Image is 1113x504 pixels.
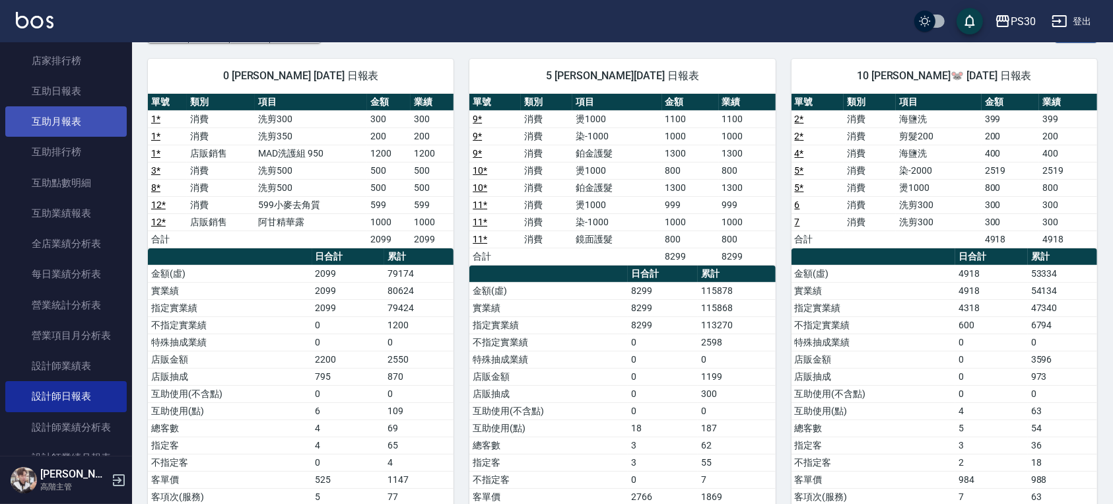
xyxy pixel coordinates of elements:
td: 鉑金護髮 [572,145,661,162]
td: 店販抽成 [792,368,956,385]
th: 日合計 [312,248,385,266]
td: 合計 [148,231,187,248]
td: 消費 [187,162,255,179]
td: 200 [982,127,1040,145]
td: 1100 [719,110,776,127]
th: 業績 [719,94,776,111]
td: 特殊抽成業績 [792,334,956,351]
td: 消費 [844,110,896,127]
td: 200 [367,127,410,145]
table: a dense table [792,94,1097,248]
td: 消費 [844,179,896,196]
button: 登出 [1046,9,1097,34]
td: 消費 [187,127,255,145]
td: 海鹽洗 [896,110,981,127]
td: 115878 [698,282,776,299]
td: 973 [1028,368,1097,385]
td: 0 [955,368,1028,385]
th: 日合計 [628,266,698,283]
td: 2099 [312,299,385,316]
td: 消費 [844,127,896,145]
td: 互助使用(不含點) [792,385,956,402]
table: a dense table [469,94,775,266]
td: 消費 [187,179,255,196]
td: 燙1000 [572,196,661,213]
td: 洗剪500 [255,179,367,196]
a: 6 [795,199,800,210]
td: 69 [384,419,454,437]
td: 店販銷售 [187,213,255,231]
td: 8299 [628,316,698,334]
td: 800 [1039,179,1097,196]
td: 海鹽洗 [896,145,981,162]
td: 消費 [521,162,572,179]
td: 0 [955,351,1028,368]
td: 300 [982,196,1040,213]
td: 不指定實業績 [469,334,628,351]
a: 7 [795,217,800,227]
td: 指定客 [792,437,956,454]
td: 消費 [521,145,572,162]
th: 類別 [521,94,572,111]
td: 0 [628,471,698,488]
td: 3 [628,437,698,454]
td: 187 [698,419,776,437]
td: MAD洗護組 950 [255,145,367,162]
td: 店販抽成 [148,368,312,385]
td: 互助使用(不含點) [469,402,628,419]
td: 剪髮200 [896,127,981,145]
td: 金額(虛) [469,282,628,299]
th: 累計 [1028,248,1097,266]
th: 項目 [255,94,367,111]
td: 2200 [312,351,385,368]
td: 6 [312,402,385,419]
td: 1300 [662,145,719,162]
td: 消費 [187,110,255,127]
td: 54 [1028,419,1097,437]
td: 0 [1028,385,1097,402]
td: 不指定實業績 [148,316,312,334]
td: 店販金額 [469,368,628,385]
td: 8299 [719,248,776,265]
td: 指定客 [148,437,312,454]
td: 指定實業績 [792,299,956,316]
td: 800 [662,231,719,248]
td: 2099 [367,231,410,248]
td: 7 [698,471,776,488]
td: 消費 [521,127,572,145]
td: 0 [628,385,698,402]
td: 消費 [521,110,572,127]
td: 不指定實業績 [792,316,956,334]
td: 63 [1028,402,1097,419]
td: 300 [367,110,410,127]
td: 2519 [982,162,1040,179]
td: 0 [698,402,776,419]
td: 54134 [1028,282,1097,299]
td: 400 [1039,145,1097,162]
td: 55 [698,454,776,471]
td: 1100 [662,110,719,127]
td: 4918 [955,282,1028,299]
td: 18 [1028,454,1097,471]
td: 80624 [384,282,454,299]
td: 互助使用(點) [469,419,628,437]
td: 5 [955,419,1028,437]
td: 3 [955,437,1028,454]
td: 特殊抽成業績 [469,351,628,368]
td: 消費 [521,231,572,248]
th: 業績 [411,94,454,111]
a: 互助日報表 [5,76,127,106]
td: 互助使用(不含點) [148,385,312,402]
th: 項目 [572,94,661,111]
td: 1000 [662,127,719,145]
td: 消費 [844,196,896,213]
td: 800 [719,162,776,179]
td: 62 [698,437,776,454]
span: 0 [PERSON_NAME] [DATE] 日報表 [164,69,438,83]
td: 鉑金護髮 [572,179,661,196]
span: 5 [PERSON_NAME][DATE] 日報表 [485,69,759,83]
td: 525 [312,471,385,488]
td: 400 [982,145,1040,162]
td: 300 [1039,213,1097,231]
a: 每日業績分析表 [5,259,127,289]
